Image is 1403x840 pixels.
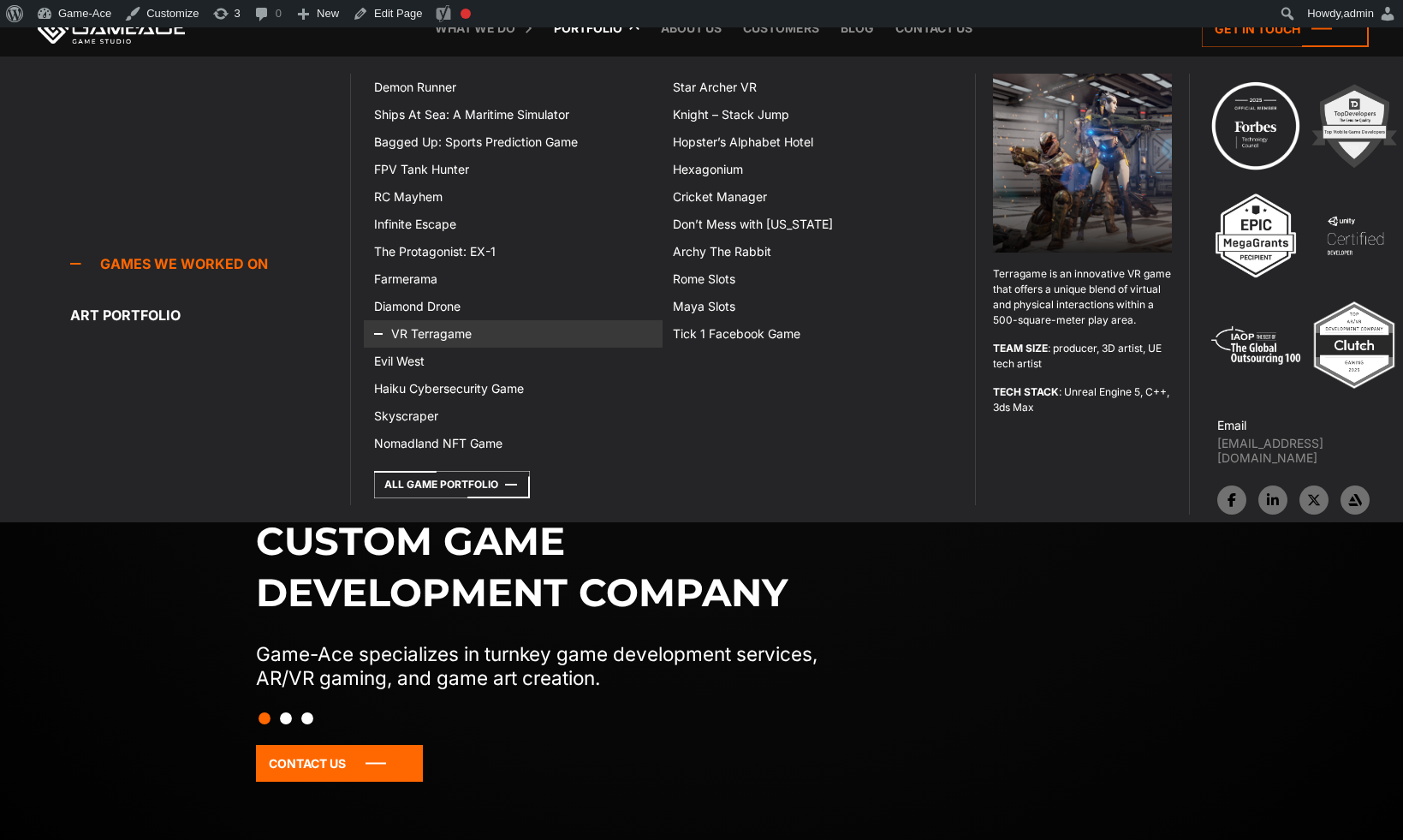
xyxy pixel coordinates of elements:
p: : producer, 3D artist, UE tech artist [993,341,1172,372]
img: Terragame game top menu [993,74,1172,253]
a: Archy The Rabbit [663,238,961,265]
strong: TEAM SIZE [993,342,1048,354]
a: Haiku Cybersecurity Game [364,375,663,402]
a: Infinite Escape [364,211,663,238]
p: Terragame is an innovative VR game that offers a unique blend of virtual and physical interaction... [993,266,1172,328]
a: Rome Slots [663,265,961,293]
a: Nomadland NFT Game [364,430,663,457]
a: Evil West [364,348,663,375]
a: Get in touch [1202,10,1369,47]
a: Farmerama [364,265,663,293]
strong: TECH STACK [993,385,1059,398]
button: Slide 3 [301,704,313,733]
a: Knight – Stack Jump [663,101,961,128]
img: Technology council badge program ace 2025 game ace [1209,79,1303,173]
a: Ships At Sea: A Maritime Simulator [364,101,663,128]
a: Demon Runner [364,74,663,101]
a: Maya Slots [663,293,961,320]
a: All Game Portfolio [374,471,530,498]
strong: Email [1217,418,1246,432]
div: Focus keyphrase not set [461,9,471,19]
p: Game-Ace specializes in turnkey game development services, AR/VR gaming, and game art creation. [256,642,853,690]
a: Hexagonium [663,156,961,183]
a: Hopster’s Alphabet Hotel [663,128,961,156]
a: Bagged Up: Sports Prediction Game [364,128,663,156]
p: : Unreal Engine 5, C++, 3ds Max [993,384,1172,415]
img: 3 [1209,188,1303,283]
a: Games we worked on [70,247,350,281]
h1: Custom game development company [256,515,853,618]
a: Diamond Drone [364,293,663,320]
a: FPV Tank Hunter [364,156,663,183]
img: 4 [1308,188,1402,283]
img: 5 [1209,298,1303,392]
button: Slide 2 [280,704,292,733]
a: The Protagonist: EX-1 [364,238,663,265]
a: Star Archer VR [663,74,961,101]
a: Contact Us [256,745,423,782]
button: Slide 1 [259,704,270,733]
img: Top ar vr development company gaming 2025 game ace [1307,298,1401,392]
span: admin [1344,7,1374,20]
a: RC Mayhem [364,183,663,211]
a: Cricket Manager [663,183,961,211]
a: Art portfolio [70,298,350,332]
a: VR Terragame [364,320,663,348]
a: Skyscraper [364,402,663,430]
a: [EMAIL_ADDRESS][DOMAIN_NAME] [1217,436,1403,465]
img: 2 [1307,79,1401,173]
a: Tick 1 Facebook Game [663,320,961,348]
a: Don’t Mess with [US_STATE] [663,211,961,238]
